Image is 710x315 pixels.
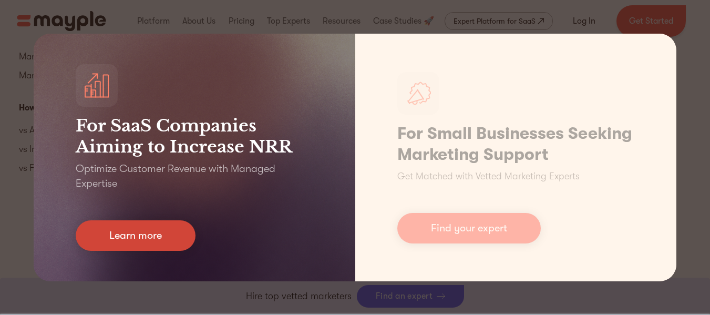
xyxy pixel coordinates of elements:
a: Learn more [76,220,195,251]
p: Optimize Customer Revenue with Managed Expertise [76,161,313,191]
a: Find your expert [397,213,541,243]
h1: For Small Businesses Seeking Marketing Support [397,123,635,165]
h3: For SaaS Companies Aiming to Increase NRR [76,115,313,157]
p: Get Matched with Vetted Marketing Experts [397,169,580,184]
